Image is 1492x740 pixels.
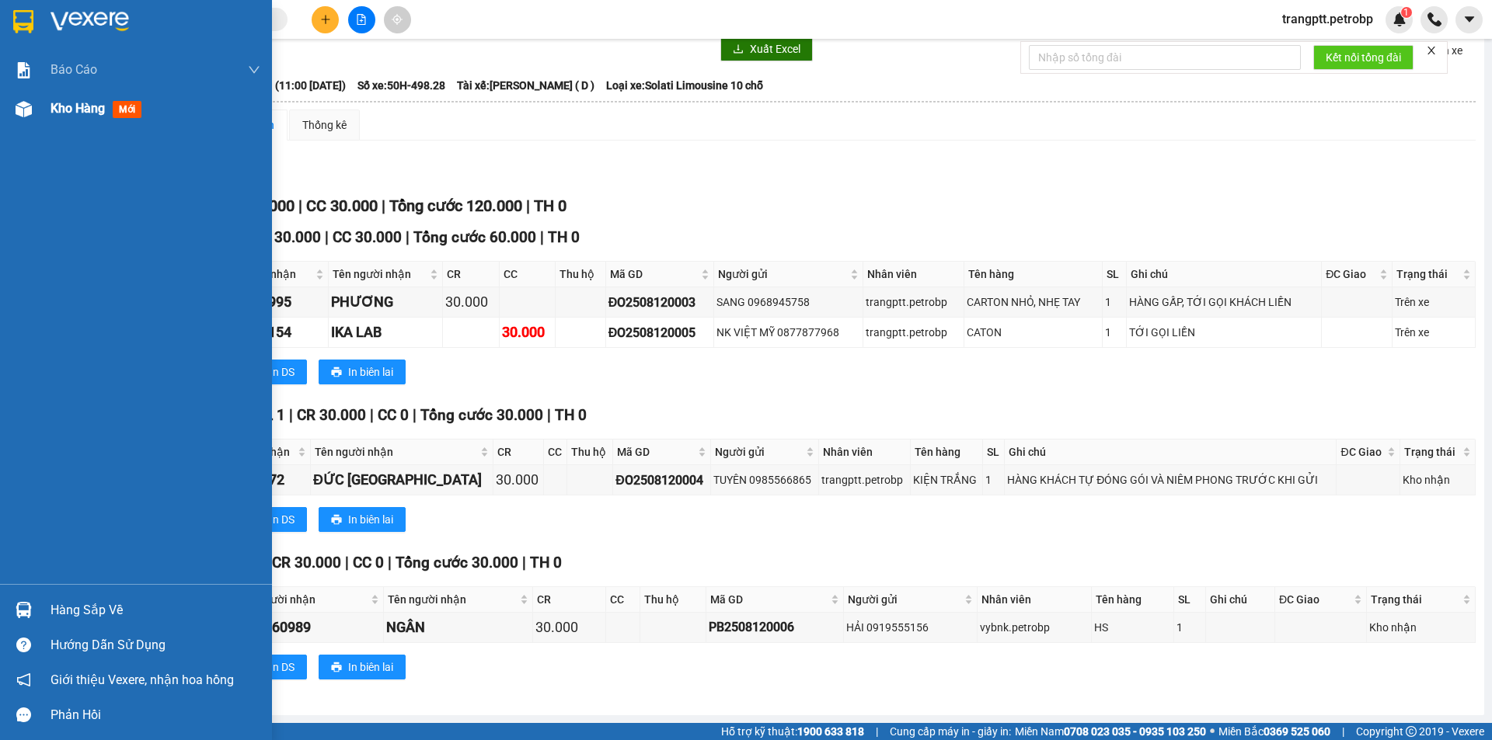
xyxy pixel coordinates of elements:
[406,228,410,246] span: |
[121,15,159,31] span: Nhận:
[709,617,841,637] div: PB2508120006
[567,439,613,465] th: Thu hộ
[978,587,1092,613] th: Nhân viên
[311,465,493,495] td: ĐỨC THỤY
[1177,619,1203,636] div: 1
[821,471,908,488] div: trangptt.petrobp
[392,14,403,25] span: aim
[890,723,1011,740] span: Cung cấp máy in - giấy in:
[16,602,32,618] img: warehouse-icon
[733,43,744,56] span: download
[540,228,544,246] span: |
[720,36,813,61] button: downloadXuất Excel
[121,50,227,69] div: TUẤN
[353,554,384,572] span: CC 0
[240,655,307,679] button: printerIn DS
[302,116,347,134] div: Thống kê
[1369,619,1472,636] div: Kho nhận
[1326,266,1376,283] span: ĐC Giao
[370,406,374,424] span: |
[256,406,285,424] span: SL 1
[457,77,594,94] span: Tài xế: [PERSON_NAME] ( D )
[500,262,556,287] th: CC
[848,591,960,608] span: Người gửi
[876,723,878,740] span: |
[1105,294,1124,311] div: 1
[1340,443,1384,460] span: ĐC Giao
[13,13,110,50] div: VP Đắk Ơ
[846,619,974,636] div: HẢI 0919555156
[382,196,385,215] span: |
[297,406,366,424] span: CR 30.000
[235,591,368,608] span: SĐT người nhận
[617,443,694,460] span: Mã GD
[1455,6,1483,33] button: caret-down
[1206,587,1275,613] th: Ghi chú
[331,291,441,313] div: PHƯƠNG
[640,587,706,613] th: Thu hộ
[710,591,828,608] span: Mã GD
[240,507,307,532] button: printerIn DS
[333,228,402,246] span: CC 30.000
[1342,723,1344,740] span: |
[348,363,393,380] span: In biên lai
[378,406,409,424] span: CC 0
[716,324,860,341] div: NK VIỆT MỸ 0877877968
[530,554,562,572] span: TH 0
[443,262,499,287] th: CR
[413,406,417,424] span: |
[252,228,321,246] span: CR 30.000
[51,704,260,727] div: Phản hồi
[1264,725,1330,738] strong: 0369 525 060
[319,360,406,384] button: printerIn biên lai
[964,262,1103,287] th: Tên hàng
[496,469,541,491] div: 30.000
[715,443,804,460] span: Người gửi
[535,617,603,638] div: 30.000
[1279,591,1351,608] span: ĐC Giao
[1270,9,1386,29] span: trangptt.petrobp
[325,228,329,246] span: |
[866,294,961,311] div: trangptt.petrobp
[331,321,441,343] div: IKA LAB
[248,64,260,76] span: down
[1210,728,1215,735] span: ⚪️
[606,318,714,348] td: ĐO2508120005
[51,60,97,79] span: Báo cáo
[1129,294,1319,311] div: HÀNG GẤP, TỚI GỌI KHÁCH LIỀN
[1174,587,1206,613] th: SL
[1129,324,1319,341] div: TỚI GỌI LIỀN
[51,634,260,657] div: Hướng dẫn sử dụng
[333,266,427,283] span: Tên người nhận
[716,294,860,311] div: SANG 0968945758
[1127,262,1322,287] th: Ghi chú
[547,406,551,424] span: |
[911,439,983,465] th: Tên hàng
[615,471,707,490] div: ĐO2508120004
[1426,45,1437,56] span: close
[270,511,295,528] span: In DS
[608,293,711,312] div: ĐO2508120003
[16,638,31,652] span: question-circle
[1462,12,1476,26] span: caret-down
[1326,49,1401,66] span: Kết nối tổng đài
[1103,262,1127,287] th: SL
[606,77,763,94] span: Loại xe: Solati Limousine 10 chỗ
[51,101,105,116] span: Kho hàng
[320,14,331,25] span: plus
[983,439,1005,465] th: SL
[298,196,302,215] span: |
[384,6,411,33] button: aim
[231,613,384,643] td: 0948060989
[1396,266,1459,283] span: Trạng thái
[420,406,543,424] span: Tổng cước 30.000
[606,287,714,318] td: ĐO2508120003
[384,613,533,643] td: NGÂN
[331,662,342,674] span: printer
[319,655,406,679] button: printerIn biên lai
[863,262,964,287] th: Nhân viên
[16,672,31,687] span: notification
[270,363,295,380] span: In DS
[16,62,32,78] img: solution-icon
[1401,7,1412,18] sup: 1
